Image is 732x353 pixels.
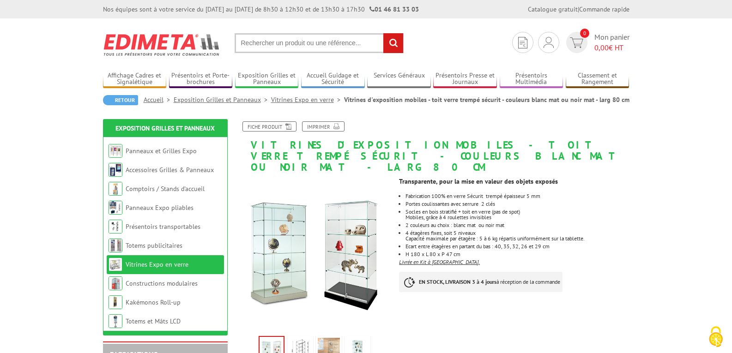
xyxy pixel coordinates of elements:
a: Fiche produit [242,121,296,132]
a: Exposition Grilles et Panneaux [235,72,299,87]
a: Présentoirs transportables [126,222,200,231]
img: Panneaux Expo pliables [109,201,122,215]
h1: Vitrines d'exposition mobiles - toit verre trempé sécurit - couleurs blanc mat ou noir mat - larg... [230,121,636,173]
a: Totems publicitaires [126,241,182,250]
a: Imprimer [302,121,345,132]
input: Rechercher un produit ou une référence... [235,33,404,53]
img: Cookies (fenêtre modale) [704,325,727,348]
u: Livrée en Kit à [GEOGRAPHIC_DATA]. [399,258,480,265]
a: Accueil [144,96,174,104]
span: 0 [580,29,589,38]
img: Vitrines Expo en verre [109,257,122,271]
input: rechercher [383,33,403,53]
li: Vitrines d'exposition mobiles - toit verre trempé sécurit - couleurs blanc mat ou noir mat - larg... [344,95,629,104]
a: Exposition Grilles et Panneaux [115,124,215,132]
img: Accessoires Grilles & Panneaux [109,163,122,177]
img: devis rapide [570,37,583,48]
span: Mon panier [594,32,629,53]
strong: EN STOCK, LIVRAISON 3 à 4 jours [419,278,496,285]
a: Présentoirs Multimédia [500,72,563,87]
div: | [528,5,629,14]
img: Edimeta [103,28,221,62]
img: devis rapide [518,37,527,48]
p: Fabrication 100% en verre Sécurit trempé épaisseur 5 mm [405,193,629,199]
img: Totems publicitaires [109,239,122,252]
a: Panneaux Expo pliables [126,203,194,212]
img: Présentoirs transportables [109,220,122,233]
img: Totems et Mâts LCD [109,314,122,328]
a: Kakémonos Roll-up [126,298,181,306]
a: Catalogue gratuit [528,5,578,13]
p: 4 étagères fixes, soit 5 niveaux [405,230,629,236]
p: Transparente, pour la mise en valeur des objets exposés [399,179,629,184]
a: Présentoirs et Porte-brochures [169,72,233,87]
p: Ecart entre étagères en partant du bas : 40, 35, 32, 26 et 29 cm [405,244,629,249]
a: Classement et Rangement [566,72,629,87]
span: € HT [594,42,629,53]
a: Accessoires Grilles & Panneaux [126,166,214,174]
a: Affichage Cadres et Signalétique [103,72,167,87]
img: devis rapide [544,37,554,48]
a: devis rapide 0 Mon panier 0,00€ HT [564,32,629,53]
p: 2 couleurs au choix : blanc mat ou noir mat [405,222,629,228]
p: Portes coulissantes avec serrure 2 clés [405,201,629,207]
li: H 180 x L 80 x P 47 cm [405,251,629,257]
a: Exposition Grilles et Panneaux [174,96,271,104]
div: Nos équipes sont à votre service du [DATE] au [DATE] de 8h30 à 12h30 et de 13h30 à 17h30 [103,5,419,14]
a: Services Généraux [367,72,431,87]
img: 222060_222061_vitrine_armoire_blanche_noir.jpg [237,178,393,333]
button: Cookies (fenêtre modale) [700,322,732,353]
a: Vitrines Expo en verre [126,260,188,269]
img: Panneaux et Grilles Expo [109,144,122,158]
p: Mobiles, grâce à 4 roulettes invisibles [405,215,629,220]
a: Totems et Mâts LCD [126,317,181,325]
a: Comptoirs / Stands d'accueil [126,185,205,193]
p: Capacité maximale par étagère : 5 à 6 kg répartis uniformément sur la tablette. [405,236,629,241]
a: Commande rapide [579,5,629,13]
strong: 01 46 81 33 03 [369,5,419,13]
a: Panneaux et Grilles Expo [126,147,197,155]
img: Comptoirs / Stands d'accueil [109,182,122,196]
a: Accueil Guidage et Sécurité [301,72,365,87]
a: Constructions modulaires [126,279,198,287]
p: Socles en bois stratifié + toit en verre (pas de spot) [405,209,629,215]
a: Vitrines Expo en verre [271,96,344,104]
p: à réception de la commande [399,272,563,292]
a: Présentoirs Presse et Journaux [433,72,497,87]
img: Kakémonos Roll-up [109,295,122,309]
img: Constructions modulaires [109,276,122,290]
a: Retour [103,95,138,105]
span: 0,00 [594,43,609,52]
